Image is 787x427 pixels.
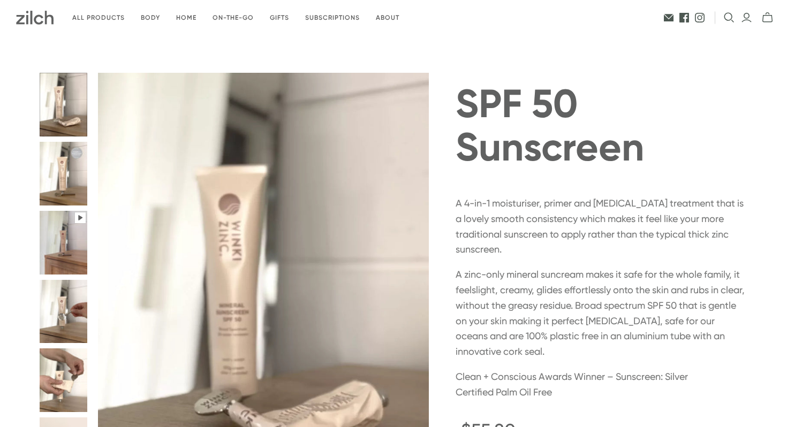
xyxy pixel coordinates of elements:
[456,386,552,398] span: Certified Palm Oil Free
[40,211,87,274] button: SPF 50 Sunscreen thumbnail
[741,12,752,24] a: Login
[456,82,747,169] h1: SPF 50 Sunscreen
[64,5,133,30] a: All products
[40,348,87,412] button: SPF 50 Sunscreen thumbnail
[368,5,407,30] a: About
[205,5,262,30] a: On-the-go
[456,196,747,257] p: A 4-in-1 moisturiser, primer and [MEDICAL_DATA] treatment that is a lovely smooth consistency whi...
[133,5,168,30] a: Body
[262,5,297,30] a: Gifts
[16,11,54,25] img: Zilch has done the hard yards and handpicked the best ethical and sustainable products for you an...
[456,267,747,360] p: A zinc-only mineral suncream makes it safe for the whole family, it feels light, creamy, glides e...
[40,142,87,205] button: SPF 50 Sunscreen thumbnail
[40,73,87,136] button: SPF 50 Sunscreen thumbnail
[456,371,688,382] span: Clean + Conscious Awards Winner – Sunscreen: Silver
[759,12,776,24] button: mini-cart-toggle
[40,280,87,344] button: SPF 50 Sunscreen thumbnail
[168,5,205,30] a: Home
[297,5,368,30] a: Subscriptions
[724,12,735,23] button: Open search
